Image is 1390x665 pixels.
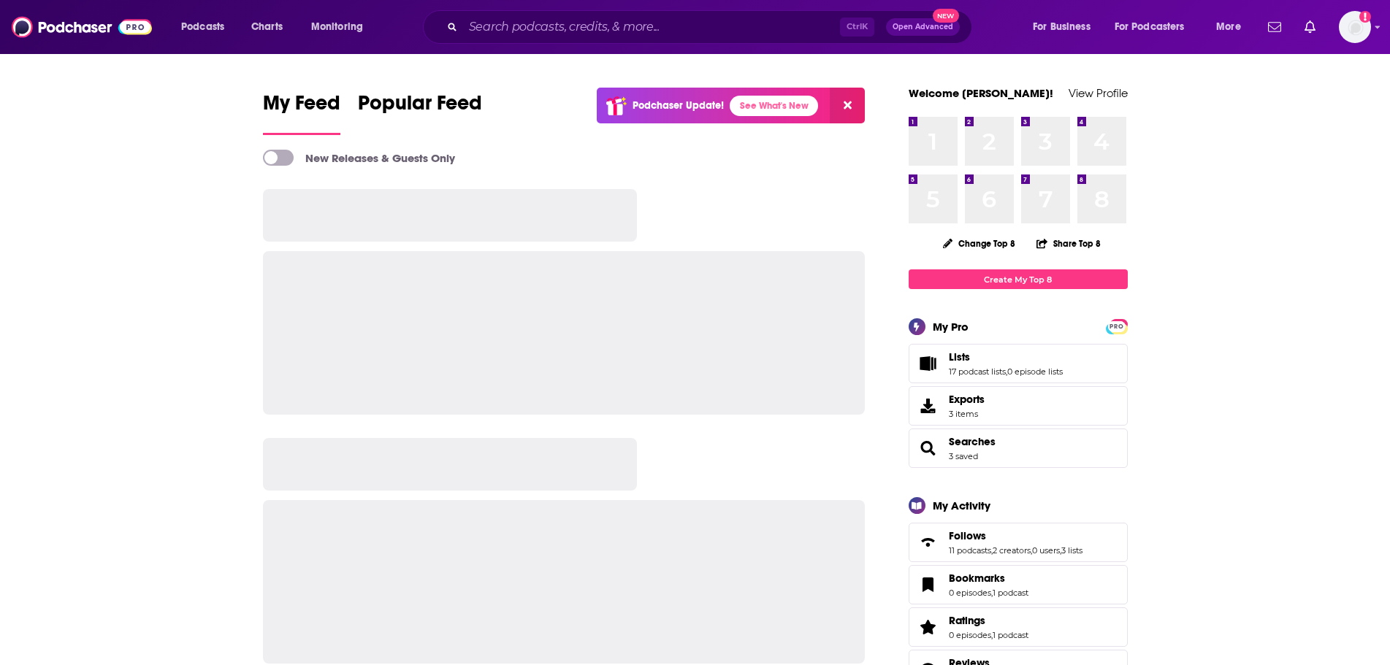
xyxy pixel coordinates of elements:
a: Bookmarks [949,572,1028,585]
span: My Feed [263,91,340,124]
button: open menu [301,15,382,39]
a: Exports [909,386,1128,426]
p: Podchaser Update! [633,99,724,112]
img: User Profile [1339,11,1371,43]
span: For Podcasters [1115,17,1185,37]
a: 0 episodes [949,588,991,598]
a: 0 episodes [949,630,991,640]
button: Open AdvancedNew [886,18,960,36]
a: 3 lists [1061,545,1082,556]
span: More [1216,17,1241,37]
span: Exports [949,393,985,406]
span: , [991,588,993,598]
a: Ratings [914,617,943,637]
span: Follows [909,523,1128,562]
span: Searches [909,428,1128,468]
span: , [1060,545,1061,556]
a: PRO [1108,320,1126,331]
a: Show notifications dropdown [1299,15,1321,39]
span: Monitoring [311,17,363,37]
a: 1 podcast [993,588,1028,598]
a: 11 podcasts [949,545,991,556]
a: New Releases & Guests Only [263,150,455,166]
svg: Add a profile image [1359,11,1371,23]
button: open menu [1105,15,1206,39]
a: Create My Top 8 [909,269,1128,289]
input: Search podcasts, credits, & more... [463,15,840,39]
img: Podchaser - Follow, Share and Rate Podcasts [12,13,152,41]
a: Welcome [PERSON_NAME]! [909,86,1053,100]
span: New [933,9,959,23]
a: View Profile [1069,86,1128,100]
a: Follows [949,529,1082,542]
a: Searches [914,438,943,458]
a: Show notifications dropdown [1262,15,1287,39]
span: 3 items [949,409,985,419]
a: 0 episode lists [1007,366,1063,377]
span: Bookmarks [949,572,1005,585]
a: 2 creators [993,545,1031,556]
a: Ratings [949,614,1028,627]
span: Logged in as dbartlett [1339,11,1371,43]
span: Exports [914,396,943,416]
div: My Pro [933,320,969,334]
span: Follows [949,529,986,542]
a: Bookmarks [914,574,943,595]
span: Lists [909,344,1128,383]
span: , [991,545,993,556]
a: Lists [949,350,1063,364]
a: 17 podcast lists [949,366,1006,377]
a: Follows [914,532,943,553]
button: Change Top 8 [934,234,1025,253]
span: For Business [1033,17,1091,37]
span: Ctrl K [840,18,874,36]
span: Ratings [949,614,985,627]
a: Lists [914,353,943,374]
button: open menu [1206,15,1259,39]
span: , [1031,545,1032,556]
span: , [991,630,993,640]
span: Popular Feed [358,91,482,124]
button: open menu [171,15,243,39]
span: Bookmarks [909,565,1128,604]
span: Lists [949,350,970,364]
a: See What's New [730,96,818,116]
button: Share Top 8 [1036,229,1101,258]
span: Podcasts [181,17,224,37]
span: Ratings [909,607,1128,647]
a: Searches [949,435,996,448]
button: Show profile menu [1339,11,1371,43]
button: open menu [1023,15,1109,39]
a: Charts [242,15,291,39]
a: 3 saved [949,451,978,461]
a: 0 users [1032,545,1060,556]
span: Charts [251,17,283,37]
a: My Feed [263,91,340,135]
span: , [1006,366,1007,377]
a: Popular Feed [358,91,482,135]
div: Search podcasts, credits, & more... [437,10,986,44]
div: My Activity [933,499,990,512]
a: 1 podcast [993,630,1028,640]
span: Open Advanced [893,23,953,31]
